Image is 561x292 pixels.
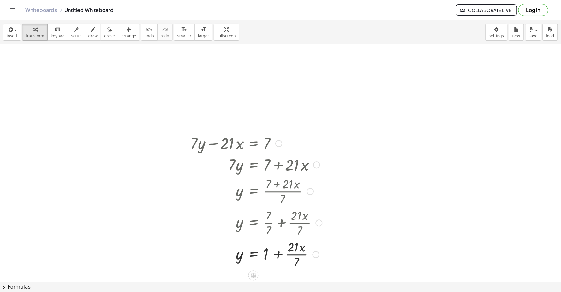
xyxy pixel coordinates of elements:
span: larger [198,34,209,38]
i: keyboard [55,26,61,33]
button: scrub [68,24,85,41]
button: settings [486,24,508,41]
span: Collaborate Live [461,7,512,13]
div: Apply the same math to both sides of the equation [248,270,259,280]
span: undo [145,34,154,38]
button: draw [85,24,101,41]
span: new [512,34,520,38]
a: Whiteboards [25,7,57,13]
button: redoredo [157,24,173,41]
span: save [529,34,538,38]
i: redo [162,26,168,33]
i: format_size [200,26,206,33]
button: load [543,24,558,41]
button: arrange [118,24,140,41]
span: transform [26,34,44,38]
button: Collaborate Live [456,4,517,16]
span: draw [88,34,98,38]
span: load [546,34,554,38]
button: keyboardkeypad [47,24,68,41]
span: erase [104,34,115,38]
button: fullscreen [214,24,239,41]
span: scrub [71,34,82,38]
button: Toggle navigation [8,5,18,15]
button: transform [22,24,48,41]
span: fullscreen [217,34,236,38]
span: arrange [122,34,136,38]
button: Log in [518,4,548,16]
span: keypad [51,34,65,38]
button: erase [101,24,118,41]
i: undo [146,26,152,33]
button: new [509,24,524,41]
button: insert [3,24,21,41]
button: undoundo [141,24,158,41]
button: format_sizesmaller [174,24,195,41]
span: smaller [177,34,191,38]
span: insert [7,34,17,38]
span: redo [161,34,169,38]
i: format_size [181,26,187,33]
button: save [525,24,541,41]
span: settings [489,34,504,38]
button: format_sizelarger [194,24,212,41]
